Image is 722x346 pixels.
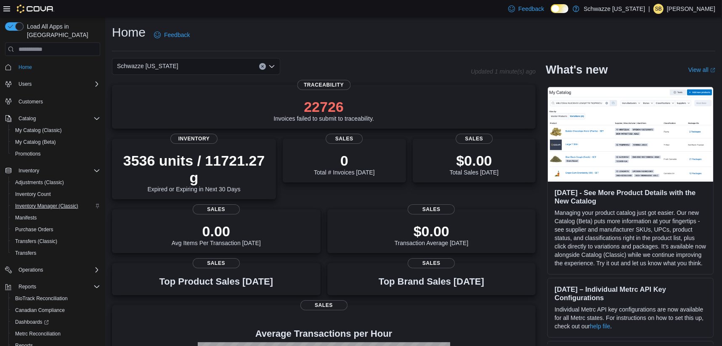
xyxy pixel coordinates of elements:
[19,267,43,273] span: Operations
[15,295,68,302] span: BioTrack Reconciliation
[19,98,43,105] span: Customers
[314,152,374,169] p: 0
[12,225,100,235] span: Purchase Orders
[12,189,54,199] a: Inventory Count
[119,329,529,339] h4: Average Transactions per Hour
[15,282,100,292] span: Reports
[379,277,484,287] h3: Top Brand Sales [DATE]
[273,98,374,115] p: 22726
[172,223,261,246] div: Avg Items Per Transaction [DATE]
[15,62,35,72] a: Home
[12,236,100,246] span: Transfers (Classic)
[15,139,56,145] span: My Catalog (Beta)
[12,213,100,223] span: Manifests
[8,293,104,304] button: BioTrack Reconciliation
[117,61,178,71] span: Schwazze [US_STATE]
[15,203,78,209] span: Inventory Manager (Classic)
[12,137,100,147] span: My Catalog (Beta)
[408,204,455,214] span: Sales
[408,258,455,268] span: Sales
[551,4,568,13] input: Dark Mode
[15,265,100,275] span: Operations
[15,226,53,233] span: Purchase Orders
[15,151,41,157] span: Promotions
[15,179,64,186] span: Adjustments (Classic)
[297,80,350,90] span: Traceability
[12,293,100,304] span: BioTrack Reconciliation
[518,5,544,13] span: Feedback
[2,61,104,73] button: Home
[2,264,104,276] button: Operations
[12,317,52,327] a: Dashboards
[8,188,104,200] button: Inventory Count
[12,149,100,159] span: Promotions
[8,148,104,160] button: Promotions
[12,317,100,327] span: Dashboards
[12,329,64,339] a: Metrc Reconciliation
[12,137,59,147] a: My Catalog (Beta)
[667,4,715,14] p: [PERSON_NAME]
[119,152,269,186] p: 3536 units / 11721.27 g
[300,300,348,310] span: Sales
[19,283,36,290] span: Reports
[555,305,706,330] p: Individual Metrc API key configurations are now available for all Metrc states. For instructions ...
[12,149,44,159] a: Promotions
[12,213,40,223] a: Manifests
[12,305,68,315] a: Canadian Compliance
[471,68,536,75] p: Updated 1 minute(s) ago
[15,96,100,106] span: Customers
[15,79,35,89] button: Users
[8,316,104,328] a: Dashboards
[395,223,469,246] div: Transaction Average [DATE]
[326,134,363,144] span: Sales
[653,4,664,14] div: Stephanie Brenn
[15,238,57,245] span: Transfers (Classic)
[15,114,39,124] button: Catalog
[546,63,608,77] h2: What's new
[395,223,469,240] p: $0.00
[12,225,57,235] a: Purchase Orders
[15,214,37,221] span: Manifests
[2,95,104,107] button: Customers
[164,31,190,39] span: Feedback
[12,201,82,211] a: Inventory Manager (Classic)
[17,5,54,13] img: Cova
[12,305,100,315] span: Canadian Compliance
[8,124,104,136] button: My Catalog (Classic)
[8,212,104,224] button: Manifests
[19,167,39,174] span: Inventory
[8,304,104,316] button: Canadian Compliance
[688,66,715,73] a: View allExternal link
[8,224,104,235] button: Purchase Orders
[15,127,62,134] span: My Catalog (Classic)
[119,152,269,193] div: Expired or Expiring in Next 30 Days
[268,63,275,70] button: Open list of options
[159,277,273,287] h3: Top Product Sales [DATE]
[151,26,193,43] a: Feedback
[555,285,706,302] h3: [DATE] – Individual Metrc API Key Configurations
[648,4,650,14] p: |
[170,134,218,144] span: Inventory
[8,177,104,188] button: Adjustments (Classic)
[584,4,645,14] p: Schwazze [US_STATE]
[8,200,104,212] button: Inventory Manager (Classic)
[193,258,240,268] span: Sales
[450,152,499,176] div: Total Sales [DATE]
[19,64,32,71] span: Home
[314,152,374,176] div: Total # Invoices [DATE]
[12,248,100,258] span: Transfers
[2,281,104,293] button: Reports
[24,22,100,39] span: Load All Apps in [GEOGRAPHIC_DATA]
[15,191,51,198] span: Inventory Count
[15,250,36,256] span: Transfers
[555,209,706,267] p: Managing your product catalog just got easier. Our new Catalog (Beta) puts more information at yo...
[12,125,100,135] span: My Catalog (Classic)
[259,63,266,70] button: Clear input
[19,115,36,122] span: Catalog
[12,201,100,211] span: Inventory Manager (Classic)
[112,24,146,41] h1: Home
[12,125,65,135] a: My Catalog (Classic)
[710,68,715,73] svg: External link
[555,188,706,205] h3: [DATE] - See More Product Details with the New Catalog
